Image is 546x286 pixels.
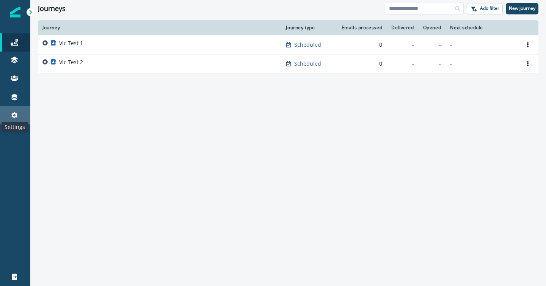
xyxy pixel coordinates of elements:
[10,7,20,17] img: Inflection
[450,41,513,49] p: -
[450,60,513,68] p: -
[391,60,414,68] div: -
[340,60,382,68] div: 0
[286,25,331,31] div: Journey type
[450,25,513,31] div: Next schedule
[391,25,414,31] div: Delivered
[59,39,83,47] p: Vic Test 1
[38,35,538,54] a: Vic Test 1Scheduled0---Options
[340,25,382,31] div: Emails processed
[391,41,414,49] div: -
[522,39,534,50] button: Options
[506,3,538,14] button: New journey
[294,41,321,49] p: Scheduled
[340,41,382,49] div: 0
[42,25,277,31] div: Journey
[522,58,534,69] button: Options
[467,3,503,14] button: Add filter
[38,54,538,73] a: Vic Test 2Scheduled0---Options
[423,41,441,49] div: -
[59,58,83,66] p: Vic Test 2
[509,6,535,11] p: New journey
[423,60,441,68] div: -
[38,5,66,13] h1: Journeys
[294,60,321,68] p: Scheduled
[480,6,499,11] p: Add filter
[423,25,441,31] div: Opened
